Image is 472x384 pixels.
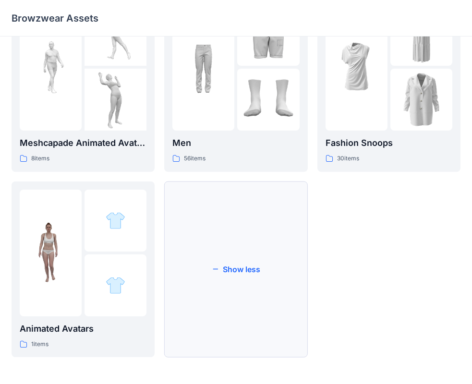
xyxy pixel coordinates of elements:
img: folder 1 [172,36,234,98]
p: 56 items [184,154,206,164]
img: folder 3 [390,69,452,131]
img: folder 3 [85,69,146,131]
img: folder 1 [20,222,82,284]
img: folder 2 [106,211,125,230]
button: Show less [164,181,307,358]
p: Fashion Snoops [326,136,452,150]
a: folder 1folder 2folder 3Animated Avatars1items [12,181,155,358]
p: Men [172,136,299,150]
p: 30 items [337,154,359,164]
p: 8 items [31,154,49,164]
p: 1 items [31,339,48,349]
p: Browzwear Assets [12,12,98,25]
p: Meshcapade Animated Avatars [20,136,146,150]
img: folder 1 [326,36,387,98]
img: folder 1 [20,36,82,98]
p: Animated Avatars [20,322,146,336]
img: folder 3 [106,276,125,295]
img: folder 3 [237,69,299,131]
